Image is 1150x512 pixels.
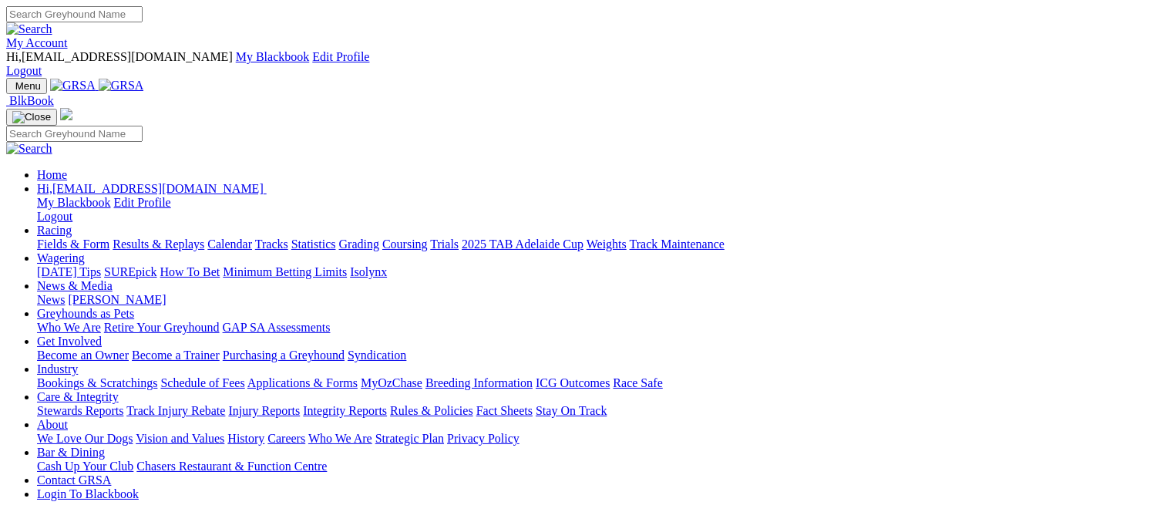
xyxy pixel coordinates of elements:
button: Toggle navigation [6,78,47,94]
a: Bar & Dining [37,446,105,459]
a: Who We Are [308,432,372,445]
a: Trials [430,237,459,251]
a: My Blackbook [37,196,111,209]
div: Racing [37,237,1144,251]
div: Wagering [37,265,1144,279]
a: My Account [6,36,68,49]
a: GAP SA Assessments [223,321,331,334]
a: Syndication [348,349,406,362]
input: Search [6,6,143,22]
div: Get Involved [37,349,1144,362]
a: News & Media [37,279,113,292]
div: About [37,432,1144,446]
a: Home [37,168,67,181]
a: Grading [339,237,379,251]
span: Menu [15,80,41,92]
span: Hi, [EMAIL_ADDRESS][DOMAIN_NAME] [37,182,264,195]
a: Weights [587,237,627,251]
img: GRSA [99,79,144,93]
a: SUREpick [104,265,156,278]
a: Become an Owner [37,349,129,362]
a: Results & Replays [113,237,204,251]
a: Who We Are [37,321,101,334]
a: Integrity Reports [303,404,387,417]
a: Become a Trainer [132,349,220,362]
a: About [37,418,68,431]
a: Wagering [37,251,85,264]
span: BlkBook [9,94,54,107]
span: Hi, [EMAIL_ADDRESS][DOMAIN_NAME] [6,50,233,63]
a: Greyhounds as Pets [37,307,134,320]
a: Calendar [207,237,252,251]
img: Search [6,22,52,36]
a: Purchasing a Greyhound [223,349,345,362]
img: Search [6,142,52,156]
a: Edit Profile [312,50,369,63]
a: [PERSON_NAME] [68,293,166,306]
a: MyOzChase [361,376,422,389]
a: Racing [37,224,72,237]
a: Contact GRSA [37,473,111,487]
a: Chasers Restaurant & Function Centre [136,460,327,473]
div: Care & Integrity [37,404,1144,418]
div: My Account [6,50,1144,78]
a: Retire Your Greyhound [104,321,220,334]
a: Industry [37,362,78,376]
a: Stay On Track [536,404,607,417]
div: Industry [37,376,1144,390]
a: Fact Sheets [476,404,533,417]
a: Minimum Betting Limits [223,265,347,278]
a: Injury Reports [228,404,300,417]
div: News & Media [37,293,1144,307]
a: BlkBook [6,94,54,107]
a: Cash Up Your Club [37,460,133,473]
div: Bar & Dining [37,460,1144,473]
a: Applications & Forms [247,376,358,389]
a: Get Involved [37,335,102,348]
a: Strategic Plan [375,432,444,445]
a: Edit Profile [114,196,171,209]
a: 2025 TAB Adelaide Cup [462,237,583,251]
a: News [37,293,65,306]
a: Care & Integrity [37,390,119,403]
a: Statistics [291,237,336,251]
a: Rules & Policies [390,404,473,417]
img: logo-grsa-white.png [60,108,72,120]
a: Stewards Reports [37,404,123,417]
div: Greyhounds as Pets [37,321,1144,335]
a: Isolynx [350,265,387,278]
a: Logout [6,64,42,77]
a: Privacy Policy [447,432,520,445]
a: History [227,432,264,445]
a: Coursing [382,237,428,251]
a: Tracks [255,237,288,251]
a: [DATE] Tips [37,265,101,278]
a: Track Maintenance [630,237,725,251]
a: Breeding Information [425,376,533,389]
button: Toggle navigation [6,109,57,126]
img: GRSA [50,79,96,93]
a: Hi,[EMAIL_ADDRESS][DOMAIN_NAME] [37,182,267,195]
a: Bookings & Scratchings [37,376,157,389]
a: Vision and Values [136,432,224,445]
a: ICG Outcomes [536,376,610,389]
input: Search [6,126,143,142]
a: My Blackbook [236,50,310,63]
a: Logout [37,210,72,223]
a: We Love Our Dogs [37,432,133,445]
a: Track Injury Rebate [126,404,225,417]
a: Schedule of Fees [160,376,244,389]
a: Login To Blackbook [37,487,139,500]
a: How To Bet [160,265,220,278]
div: Hi,[EMAIL_ADDRESS][DOMAIN_NAME] [37,196,1144,224]
a: Careers [267,432,305,445]
a: Race Safe [613,376,662,389]
img: Close [12,111,51,123]
a: Fields & Form [37,237,109,251]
